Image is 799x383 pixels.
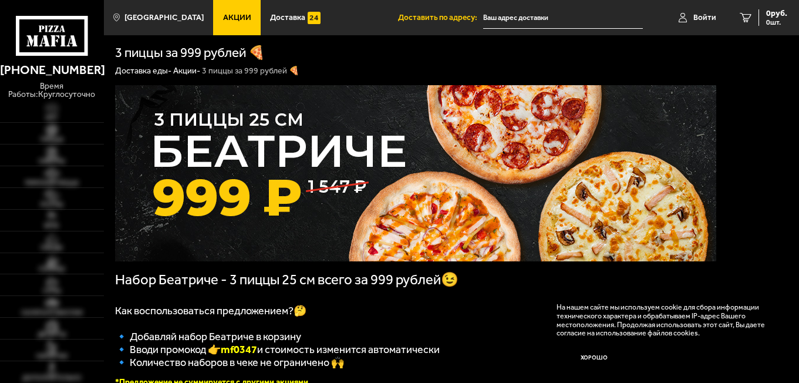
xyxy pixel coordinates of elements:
[115,343,440,356] span: 🔹 Вводи промокод 👉 и стоимость изменится автоматически
[223,14,251,22] span: Акции
[115,85,716,261] img: 1024x1024
[115,271,459,288] span: Набор Беатриче - 3 пиццы 25 см всего за 999 рублей😉
[202,66,299,76] div: 3 пиццы за 999 рублей 🍕
[483,7,643,29] input: Ваш адрес доставки
[693,14,716,22] span: Войти
[115,356,344,369] span: 🔹 Количество наборов в чеке не ограничено 🙌
[115,66,171,76] a: Доставка еды-
[308,12,320,24] img: 15daf4d41897b9f0e9f617042186c801.svg
[557,303,773,338] p: На нашем сайте мы используем cookie для сбора информации технического характера и обрабатываем IP...
[557,346,632,371] button: Хорошо
[115,330,301,343] span: 🔹 Добавляй набор Беатриче в корзину
[398,14,483,22] span: Доставить по адресу:
[221,343,257,356] b: mf0347
[173,66,200,76] a: Акции-
[766,19,787,26] span: 0 шт.
[115,304,306,317] span: Как воспользоваться предложением?🤔
[124,14,204,22] span: [GEOGRAPHIC_DATA]
[115,46,265,60] h1: 3 пиццы за 999 рублей 🍕
[270,14,305,22] span: Доставка
[766,9,787,18] span: 0 руб.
